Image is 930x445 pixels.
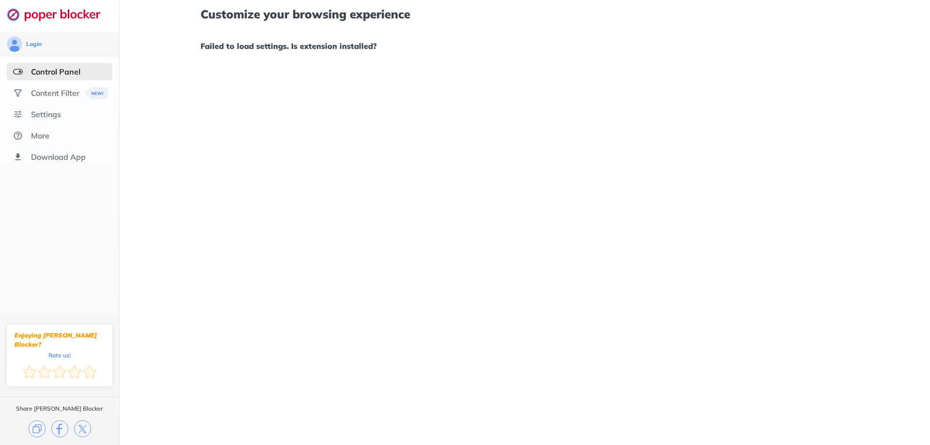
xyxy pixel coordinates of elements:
[31,131,49,140] div: More
[15,331,105,349] div: Enjoying [PERSON_NAME] Blocker?
[31,67,80,77] div: Control Panel
[74,420,91,437] img: x.svg
[13,152,23,162] img: download-app.svg
[26,40,42,48] div: Login
[82,87,106,99] img: menuBanner.svg
[13,88,23,98] img: social.svg
[51,420,68,437] img: facebook.svg
[13,67,23,77] img: features-selected.svg
[201,8,849,20] h1: Customize your browsing experience
[201,40,849,52] h1: Failed to load settings. Is extension installed?
[31,152,86,162] div: Download App
[13,131,23,140] img: about.svg
[13,109,23,119] img: settings.svg
[29,420,46,437] img: copy.svg
[7,8,111,21] img: logo-webpage.svg
[31,88,79,98] div: Content Filter
[48,353,71,357] div: Rate us!
[16,405,103,413] div: Share [PERSON_NAME] Blocker
[7,36,22,52] img: avatar.svg
[31,109,61,119] div: Settings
